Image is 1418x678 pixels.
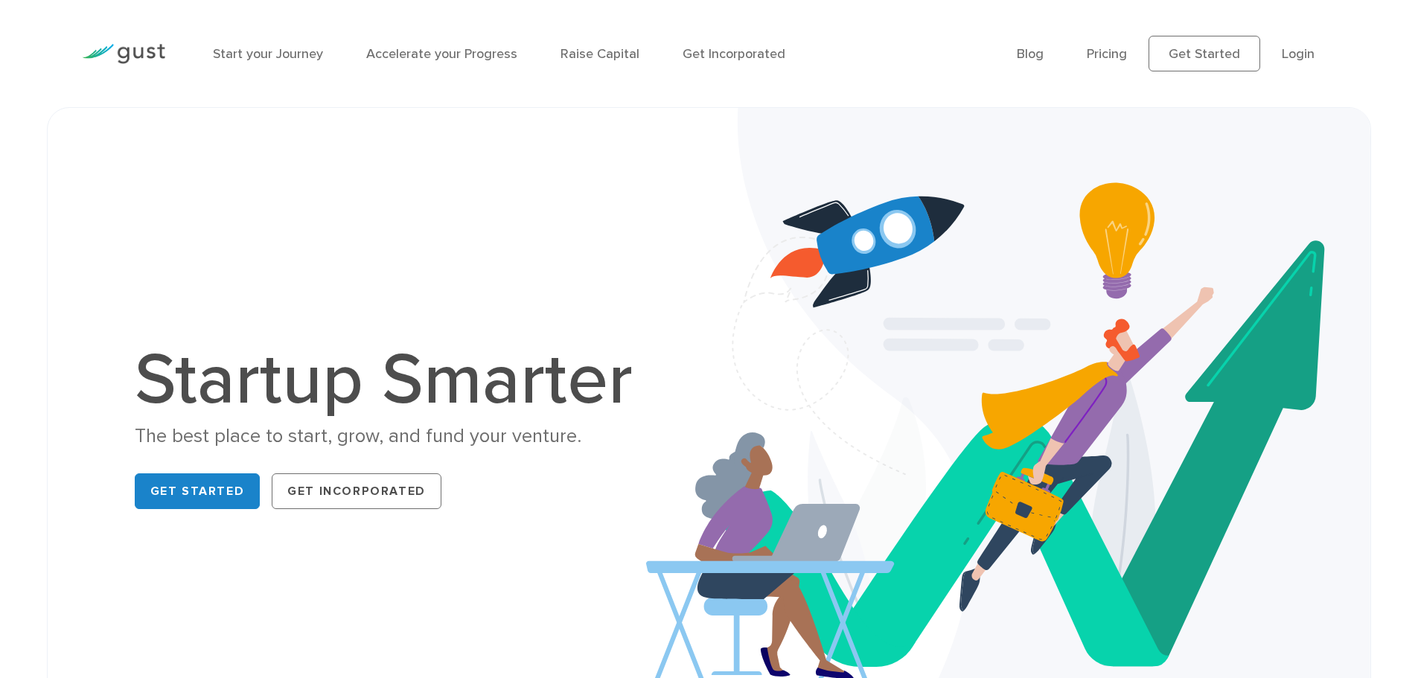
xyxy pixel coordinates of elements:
[1017,46,1044,62] a: Blog
[213,46,323,62] a: Start your Journey
[135,423,648,450] div: The best place to start, grow, and fund your venture.
[1282,46,1315,62] a: Login
[135,345,648,416] h1: Startup Smarter
[82,44,165,64] img: Gust Logo
[1149,36,1260,71] a: Get Started
[366,46,517,62] a: Accelerate your Progress
[683,46,785,62] a: Get Incorporated
[135,473,261,509] a: Get Started
[1087,46,1127,62] a: Pricing
[561,46,639,62] a: Raise Capital
[272,473,441,509] a: Get Incorporated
